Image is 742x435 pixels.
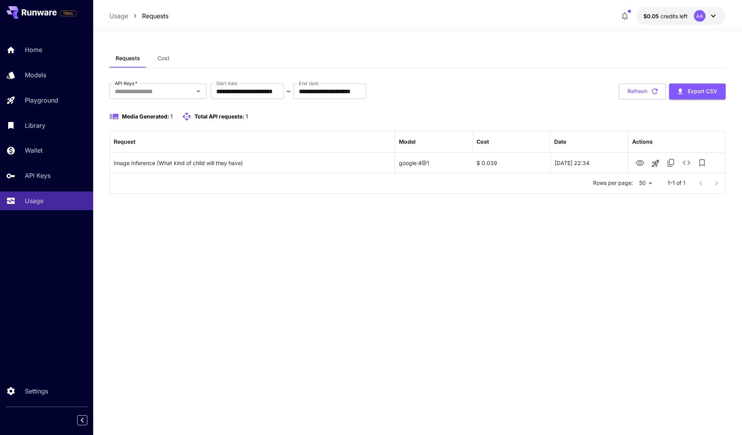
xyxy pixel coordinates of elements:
[246,113,248,120] span: 1
[193,86,204,97] button: Open
[77,415,87,425] button: Collapse sidebar
[632,155,648,171] button: View
[25,70,46,80] p: Models
[661,13,688,19] span: credits left
[619,84,666,99] button: Refresh
[25,121,45,130] p: Library
[60,9,77,18] span: Add your payment card to enable full platform functionality.
[636,7,726,25] button: $0.05AA
[473,153,550,173] div: $ 0.039
[399,138,416,145] div: Model
[25,45,42,54] p: Home
[593,179,633,187] p: Rows per page:
[122,113,169,120] span: Media Generated:
[114,153,391,173] div: Click to copy prompt
[663,155,679,171] button: Copy TaskUUID
[694,155,710,171] button: Add to library
[25,196,43,205] p: Usage
[116,55,140,62] span: Requests
[109,11,168,21] nav: breadcrumb
[554,138,566,145] div: Date
[25,171,50,180] p: API Keys
[477,138,489,145] div: Cost
[83,413,93,427] div: Collapse sidebar
[395,153,473,173] div: google:4@1
[194,113,244,120] span: Total API requests:
[669,84,726,99] button: Export CSV
[170,113,173,120] span: 1
[636,177,655,189] div: 50
[694,10,706,22] div: AA
[648,156,663,171] button: Launch in playground
[299,80,318,87] label: End date
[550,153,628,173] div: 02 Oct, 2025 22:34
[25,96,58,105] p: Playground
[25,386,48,396] p: Settings
[109,11,128,21] a: Usage
[632,138,653,145] div: Actions
[643,13,661,19] span: $0.05
[667,179,685,187] p: 1–1 of 1
[643,12,688,20] div: $0.05
[60,10,76,16] span: TRIAL
[115,80,137,87] label: API Keys
[114,138,135,145] div: Request
[158,55,170,62] span: Cost
[286,87,291,96] p: ~
[216,80,238,87] label: Start date
[25,146,43,155] p: Wallet
[679,155,694,171] button: See details
[142,11,168,21] a: Requests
